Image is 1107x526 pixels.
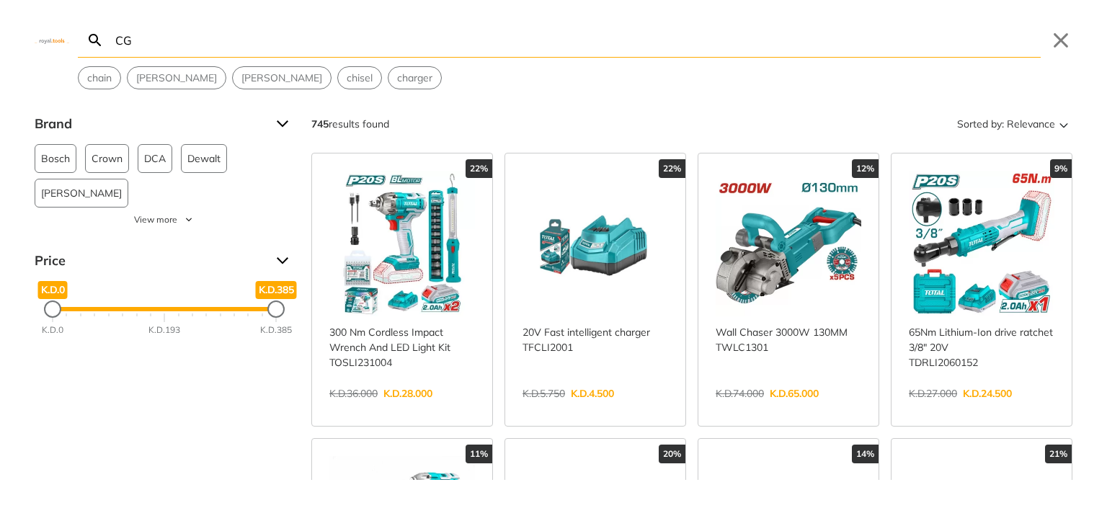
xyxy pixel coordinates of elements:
[337,66,382,89] div: Suggestion: chisel
[852,159,879,178] div: 12%
[233,67,331,89] button: Select suggestion: dong cheng
[397,71,432,86] span: charger
[659,159,685,178] div: 22%
[35,112,265,135] span: Brand
[138,144,172,173] button: DCA
[127,66,226,89] div: Suggestion: chuck
[35,37,69,43] img: Close
[659,445,685,463] div: 20%
[311,112,389,135] div: results found
[136,71,217,86] span: [PERSON_NAME]
[134,213,177,226] span: View more
[148,324,180,336] div: K.D.193
[79,67,120,89] button: Select suggestion: chain
[41,179,122,207] span: [PERSON_NAME]
[1007,112,1055,135] span: Relevance
[78,66,121,89] div: Suggestion: chain
[954,112,1072,135] button: Sorted by:Relevance Sort
[128,67,226,89] button: Select suggestion: chuck
[388,66,442,89] div: Suggestion: charger
[260,324,292,336] div: K.D.385
[35,249,265,272] span: Price
[87,71,112,86] span: chain
[144,145,166,172] span: DCA
[181,144,227,173] button: Dewalt
[311,117,329,130] strong: 745
[338,67,381,89] button: Select suggestion: chisel
[92,145,123,172] span: Crown
[35,144,76,173] button: Bosch
[466,159,492,178] div: 22%
[232,66,332,89] div: Suggestion: dong cheng
[42,324,63,336] div: K.D.0
[852,445,879,463] div: 14%
[241,71,322,86] span: [PERSON_NAME]
[85,144,129,173] button: Crown
[267,300,285,318] div: Maximum Price
[41,145,70,172] span: Bosch
[112,23,1041,57] input: Search…
[86,32,104,49] svg: Search
[35,179,128,208] button: [PERSON_NAME]
[1049,29,1072,52] button: Close
[44,300,61,318] div: Minimum Price
[1050,159,1072,178] div: 9%
[35,213,294,226] button: View more
[466,445,492,463] div: 11%
[1045,445,1072,463] div: 21%
[187,145,221,172] span: Dewalt
[347,71,373,86] span: chisel
[1055,115,1072,133] svg: Sort
[388,67,441,89] button: Select suggestion: charger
